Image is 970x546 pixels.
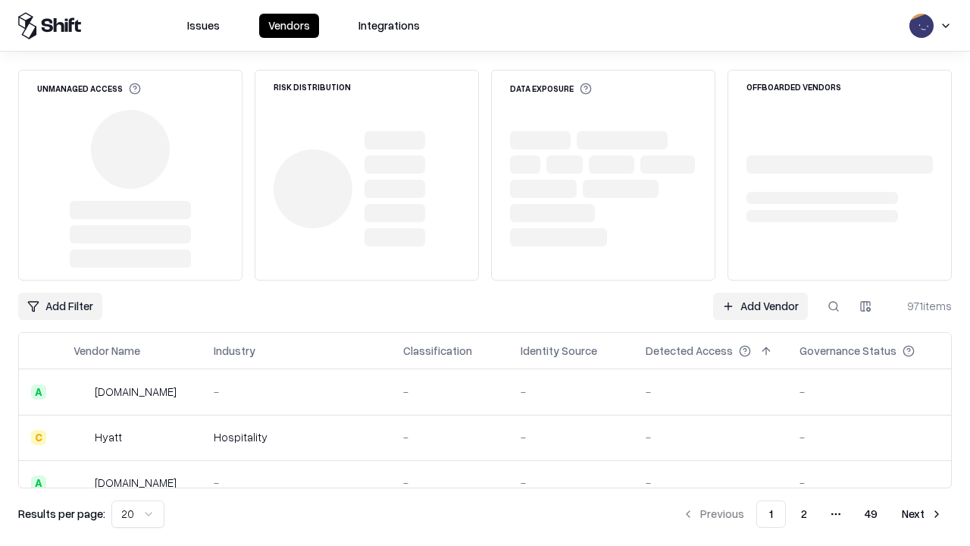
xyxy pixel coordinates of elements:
div: - [403,475,496,491]
div: - [799,384,939,400]
div: - [646,429,775,445]
div: - [646,475,775,491]
div: Identity Source [521,343,597,359]
button: Integrations [349,14,429,38]
div: Detected Access [646,343,733,359]
p: Results per page: [18,506,105,522]
button: Issues [178,14,229,38]
div: Hyatt [95,429,122,445]
div: - [521,384,621,400]
button: 49 [853,500,890,528]
img: intrado.com [74,384,89,400]
div: Offboarded Vendors [746,83,841,91]
div: Industry [214,343,255,359]
div: C [31,430,46,445]
div: - [646,384,775,400]
div: - [521,475,621,491]
img: Hyatt [74,430,89,445]
div: - [799,475,939,491]
a: Add Vendor [713,293,808,320]
div: 971 items [891,298,952,314]
div: Classification [403,343,472,359]
div: Unmanaged Access [37,83,141,95]
div: Hospitality [214,429,379,445]
div: - [214,384,379,400]
div: Data Exposure [510,83,592,95]
button: Add Filter [18,293,102,320]
div: - [214,475,379,491]
div: [DOMAIN_NAME] [95,475,177,491]
button: Vendors [259,14,319,38]
div: - [403,429,496,445]
img: primesec.co.il [74,475,89,491]
div: A [31,475,46,491]
div: Governance Status [799,343,896,359]
button: 2 [789,500,819,528]
div: - [403,384,496,400]
div: - [521,429,621,445]
div: [DOMAIN_NAME] [95,384,177,400]
nav: pagination [673,500,952,528]
button: 1 [756,500,786,528]
div: Risk Distribution [274,83,351,91]
div: - [799,429,939,445]
button: Next [893,500,952,528]
div: Vendor Name [74,343,140,359]
div: A [31,384,46,400]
